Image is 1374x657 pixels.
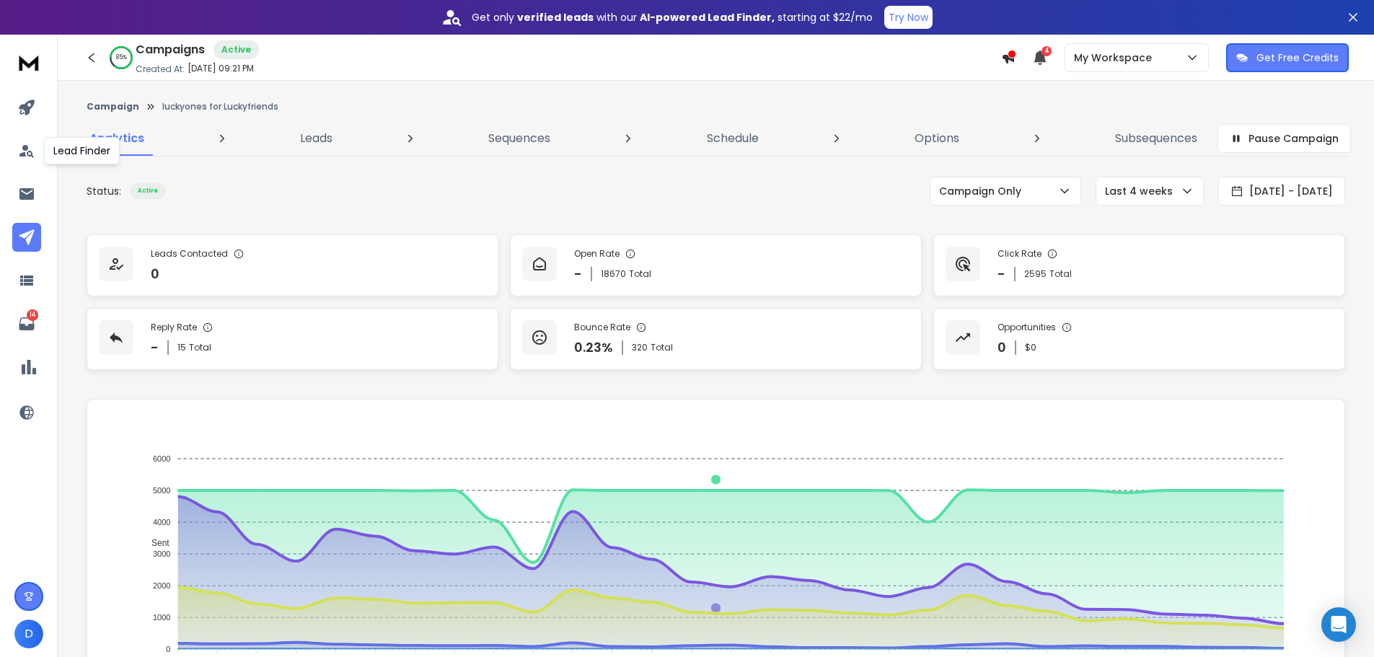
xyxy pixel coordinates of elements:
[116,53,127,62] p: 85 %
[27,309,38,321] p: 14
[1049,268,1072,280] span: Total
[1226,43,1349,72] button: Get Free Credits
[1218,177,1345,206] button: [DATE] - [DATE]
[89,130,144,147] p: Analytics
[574,322,630,333] p: Bounce Rate
[1105,184,1179,198] p: Last 4 weeks
[1074,50,1158,65] p: My Workspace
[153,486,170,495] tspan: 5000
[12,309,41,338] a: 14
[574,248,620,260] p: Open Rate
[1024,268,1047,280] span: 2595
[136,41,205,58] h1: Campaigns
[213,40,259,59] div: Active
[517,10,594,25] strong: verified leads
[81,121,153,156] a: Analytics
[189,342,211,353] span: Total
[884,6,933,29] button: Try Now
[601,268,626,280] span: 18670
[14,619,43,648] button: D
[651,342,673,353] span: Total
[300,130,333,147] p: Leads
[480,121,559,156] a: Sequences
[188,63,254,74] p: [DATE] 09:21 PM
[1025,342,1036,353] p: $ 0
[1115,130,1197,147] p: Subsequences
[998,248,1041,260] p: Click Rate
[488,130,550,147] p: Sequences
[510,308,922,370] a: Bounce Rate0.23%320Total
[87,184,121,198] p: Status:
[939,184,1027,198] p: Campaign Only
[640,10,775,25] strong: AI-powered Lead Finder,
[1106,121,1206,156] a: Subsequences
[87,234,498,296] a: Leads Contacted0
[632,342,648,353] span: 320
[151,264,159,284] p: 0
[153,581,170,590] tspan: 2000
[151,248,228,260] p: Leads Contacted
[707,130,759,147] p: Schedule
[177,342,186,353] span: 15
[933,234,1345,296] a: Click Rate-2595Total
[153,550,170,558] tspan: 3000
[1321,607,1356,642] div: Open Intercom Messenger
[698,121,767,156] a: Schedule
[153,613,170,622] tspan: 1000
[998,338,1006,358] p: 0
[153,518,170,526] tspan: 4000
[87,308,498,370] a: Reply Rate-15Total
[574,264,582,284] p: -
[906,121,968,156] a: Options
[166,645,170,653] tspan: 0
[141,538,169,548] span: Sent
[151,338,159,358] p: -
[574,338,613,358] p: 0.23 %
[44,137,120,164] div: Lead Finder
[136,63,185,75] p: Created At:
[889,10,928,25] p: Try Now
[14,49,43,76] img: logo
[1217,124,1351,153] button: Pause Campaign
[998,322,1056,333] p: Opportunities
[629,268,651,280] span: Total
[130,183,166,199] div: Active
[153,454,170,463] tspan: 6000
[1041,46,1052,56] span: 4
[151,322,197,333] p: Reply Rate
[915,130,959,147] p: Options
[162,101,278,113] p: luckyones for Luckyfriends
[933,308,1345,370] a: Opportunities0$0
[998,264,1005,284] p: -
[1256,50,1339,65] p: Get Free Credits
[510,234,922,296] a: Open Rate-18670Total
[472,10,873,25] p: Get only with our starting at $22/mo
[87,101,139,113] button: Campaign
[291,121,341,156] a: Leads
